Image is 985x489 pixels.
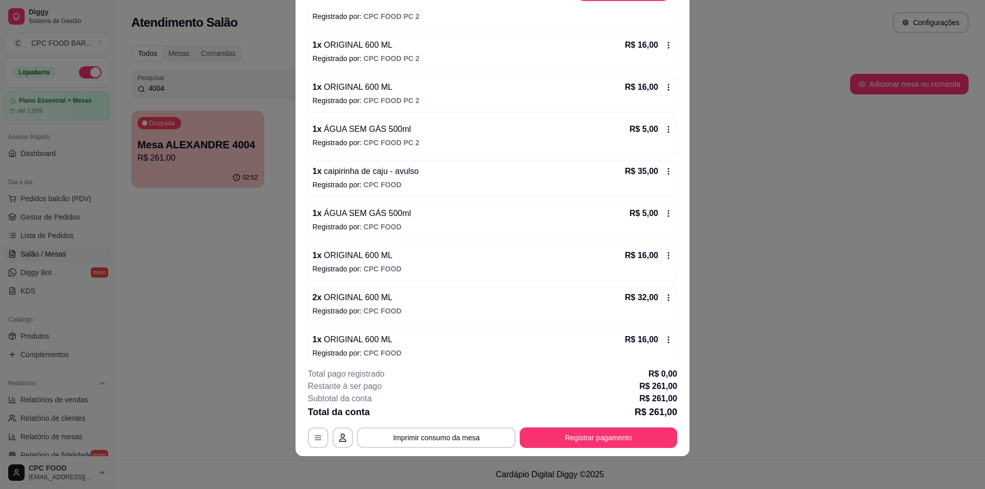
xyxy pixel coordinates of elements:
p: Total pago registrado [308,368,384,380]
p: R$ 35,00 [625,165,658,178]
button: Registrar pagamento [520,427,677,448]
p: Subtotal da conta [308,393,372,405]
p: R$ 32,00 [625,291,658,304]
span: CPC FOOD PC 2 [364,54,420,63]
p: 1 x [312,207,411,220]
p: Registrado por: [312,95,673,106]
span: ÁGUA SEM GÁS 500ml [322,209,411,218]
p: Registrado por: [312,11,673,22]
p: R$ 16,00 [625,249,658,262]
p: R$ 16,00 [625,39,658,51]
p: Registrado por: [312,53,673,64]
span: ORIGINAL 600 ML [322,83,392,91]
span: ORIGINAL 600 ML [322,251,392,260]
p: R$ 16,00 [625,81,658,93]
p: Registrado por: [312,348,673,358]
p: 1 x [312,334,392,346]
p: Registrado por: [312,264,673,274]
span: ORIGINAL 600 ML [322,335,392,344]
p: Total da conta [308,405,370,419]
span: CPC FOOD [364,307,402,315]
p: R$ 0,00 [648,368,677,380]
span: CPC FOOD [364,349,402,357]
span: CPC FOOD [364,223,402,231]
p: Restante à ser pago [308,380,382,393]
span: CPC FOOD PC 2 [364,12,420,21]
p: 1 x [312,39,392,51]
p: 1 x [312,123,411,135]
p: R$ 261,00 [639,380,677,393]
span: CPC FOOD [364,181,402,189]
p: Registrado por: [312,222,673,232]
p: 1 x [312,249,392,262]
p: 1 x [312,165,419,178]
p: R$ 261,00 [635,405,677,419]
p: R$ 16,00 [625,334,658,346]
p: R$ 5,00 [629,123,658,135]
p: R$ 261,00 [639,393,677,405]
p: 2 x [312,291,392,304]
button: Imprimir consumo da mesa [357,427,516,448]
span: ORIGINAL 600 ML [322,41,392,49]
span: CPC FOOD [364,265,402,273]
p: 1 x [312,81,392,93]
span: caipirinha de caju - avulso [322,167,419,175]
span: ORIGINAL 600 ML [322,293,392,302]
p: Registrado por: [312,138,673,148]
span: CPC FOOD PC 2 [364,139,420,147]
span: ÁGUA SEM GÁS 500ml [322,125,411,133]
span: CPC FOOD PC 2 [364,96,420,105]
p: Registrado por: [312,180,673,190]
p: Registrado por: [312,306,673,316]
p: R$ 5,00 [629,207,658,220]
